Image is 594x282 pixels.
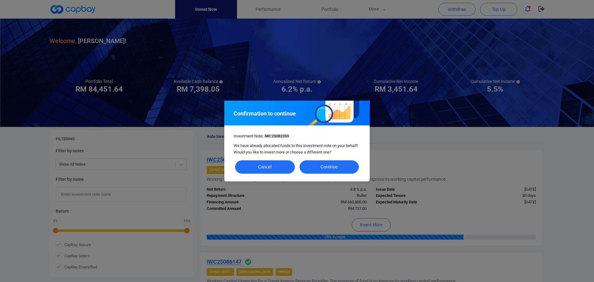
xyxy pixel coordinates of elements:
button: Cancel [235,160,295,174]
p: We have already allocated funds to this investment note on your behalf! Would you like to invest ... [234,143,360,156]
span: iWC25082359 [265,134,289,138]
span: Investment Note: [234,134,289,138]
h4: Confirmation to continue [234,110,360,117]
button: Continue [299,160,359,174]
